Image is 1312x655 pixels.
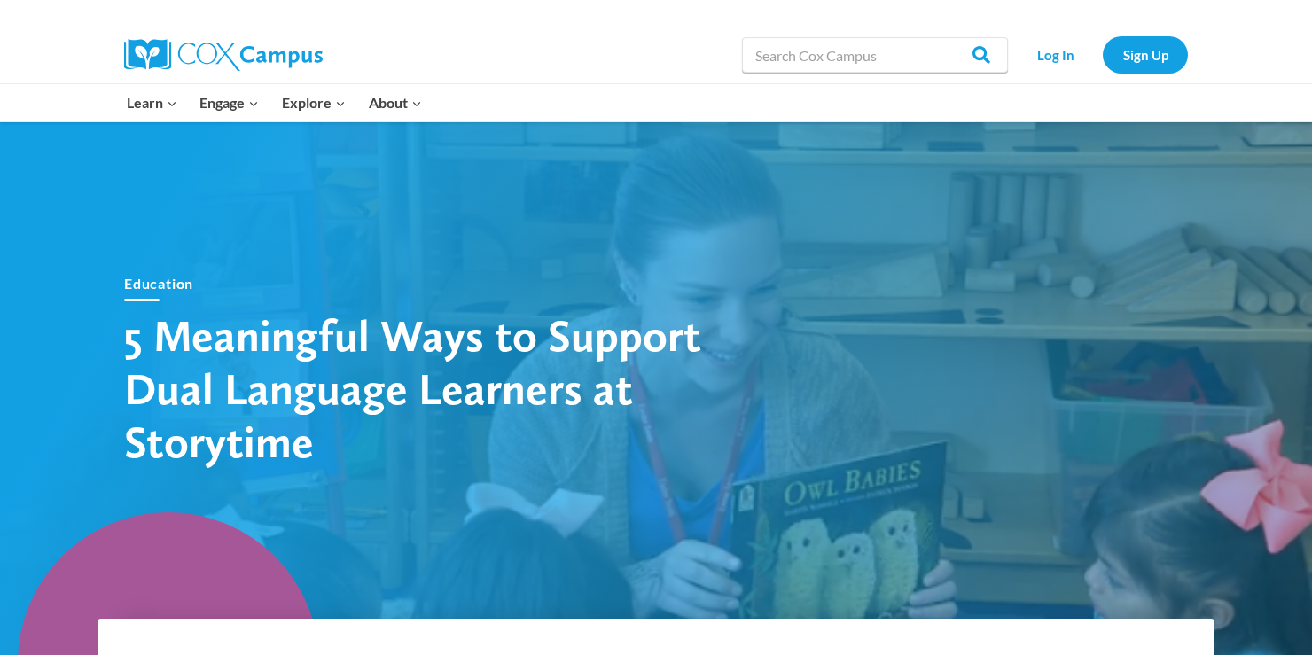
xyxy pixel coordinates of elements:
a: Education [124,275,193,292]
span: Learn [127,91,177,114]
span: Explore [282,91,346,114]
a: Sign Up [1103,36,1188,73]
a: Log In [1017,36,1094,73]
span: About [369,91,422,114]
nav: Primary Navigation [115,84,433,121]
nav: Secondary Navigation [1017,36,1188,73]
span: Engage [199,91,259,114]
input: Search Cox Campus [742,37,1008,73]
h1: 5 Meaningful Ways to Support Dual Language Learners at Storytime [124,308,745,468]
img: Cox Campus [124,39,323,71]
